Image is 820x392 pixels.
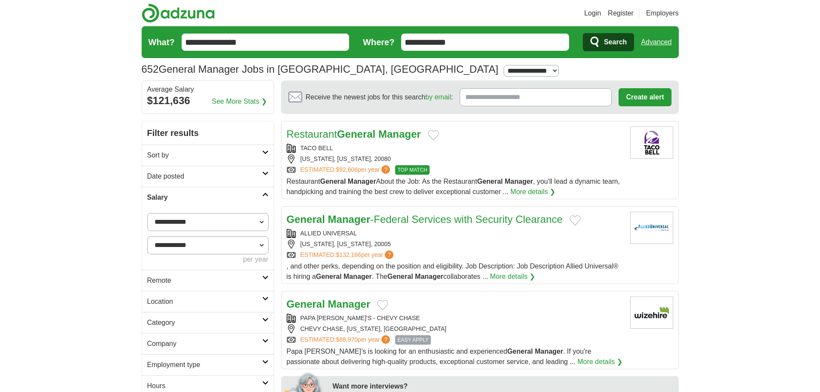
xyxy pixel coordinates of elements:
h2: Employment type [147,360,262,370]
button: Add to favorite jobs [377,300,388,310]
button: Add to favorite jobs [428,130,439,140]
a: ESTIMATED:$92,606per year? [300,165,392,175]
a: ESTIMATED:$88,970per year? [300,335,392,345]
span: Restaurant About the Job: As the Restaurant , you'll lead a dynamic team, handpicking and trainin... [287,178,620,195]
span: 652 [142,62,159,77]
a: Login [584,8,601,19]
a: ESTIMATED:$132,166per year? [300,250,396,259]
a: Company [142,333,274,354]
strong: General [287,298,325,310]
a: See More Stats ❯ [212,96,267,107]
a: Remote [142,270,274,291]
h2: Sort by [147,150,262,161]
a: More details ❯ [490,272,535,282]
a: Category [142,312,274,333]
h1: General Manager Jobs in [GEOGRAPHIC_DATA], [GEOGRAPHIC_DATA] [142,63,498,75]
strong: Manager [415,273,443,280]
button: Add to favorite jobs [569,215,581,225]
h2: Salary [147,192,262,203]
strong: General [507,348,533,355]
strong: Manager [343,273,372,280]
a: TACO BELL [300,145,333,151]
div: CHEVY CHASE, [US_STATE], [GEOGRAPHIC_DATA] [287,324,623,333]
a: by email [425,93,451,101]
h2: Filter results [142,121,274,145]
a: General Manager [287,298,371,310]
img: Taco Bell logo [630,127,673,159]
span: $88,970 [336,336,358,343]
strong: General [320,178,346,185]
strong: Manager [504,178,533,185]
h2: Company [147,339,262,349]
strong: General [287,213,325,225]
a: Employers [646,8,679,19]
h2: Hours [147,381,262,391]
span: EASY APPLY [395,335,430,345]
span: ? [381,335,390,344]
span: Receive the newest jobs for this search : [306,92,453,102]
span: ? [385,250,393,259]
strong: Manager [535,348,563,355]
a: Salary [142,187,274,208]
a: RestaurantGeneral Manager [287,128,421,140]
a: More details ❯ [577,357,622,367]
h2: Category [147,318,262,328]
div: Want more interviews? [333,381,674,392]
div: PAPA [PERSON_NAME]'S - CHEVY CHASE [287,314,623,323]
strong: General [337,128,375,140]
div: [US_STATE], [US_STATE], 20080 [287,154,623,164]
span: , and other perks, depending on the position and eligibility. Job Description: Job Description Al... [287,262,619,280]
div: $121,636 [147,93,269,108]
span: $92,606 [336,166,358,173]
a: More details ❯ [511,187,556,197]
h2: Remote [147,275,262,286]
div: per year [147,254,269,265]
label: Where? [363,36,394,49]
h2: Date posted [147,171,262,182]
a: General Manager-Federal Services with Security Clearance [287,213,563,225]
img: Allied Universal logo [630,212,673,244]
label: What? [149,36,175,49]
div: [US_STATE], [US_STATE], 20005 [287,240,623,249]
button: Create alert [619,88,671,106]
strong: General [477,178,503,185]
strong: General [387,273,413,280]
span: TOP MATCH [395,165,429,175]
span: Search [604,34,627,51]
button: Search [583,33,634,51]
h2: Location [147,296,262,307]
a: Date posted [142,166,274,187]
strong: Manager [328,213,371,225]
strong: Manager [348,178,376,185]
a: Location [142,291,274,312]
a: Employment type [142,354,274,375]
strong: Manager [378,128,421,140]
span: Papa [PERSON_NAME]’s is looking for an enthusiastic and experienced . If you're passionate about ... [287,348,591,365]
div: Average Salary [147,86,269,93]
img: Adzuna logo [142,3,215,23]
a: Advanced [641,34,671,51]
span: ? [381,165,390,174]
img: Company logo [630,296,673,329]
span: $132,166 [336,251,361,258]
strong: General [316,273,342,280]
a: Sort by [142,145,274,166]
strong: Manager [328,298,371,310]
a: Register [608,8,634,19]
a: ALLIED UNIVERSAL [300,230,357,237]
